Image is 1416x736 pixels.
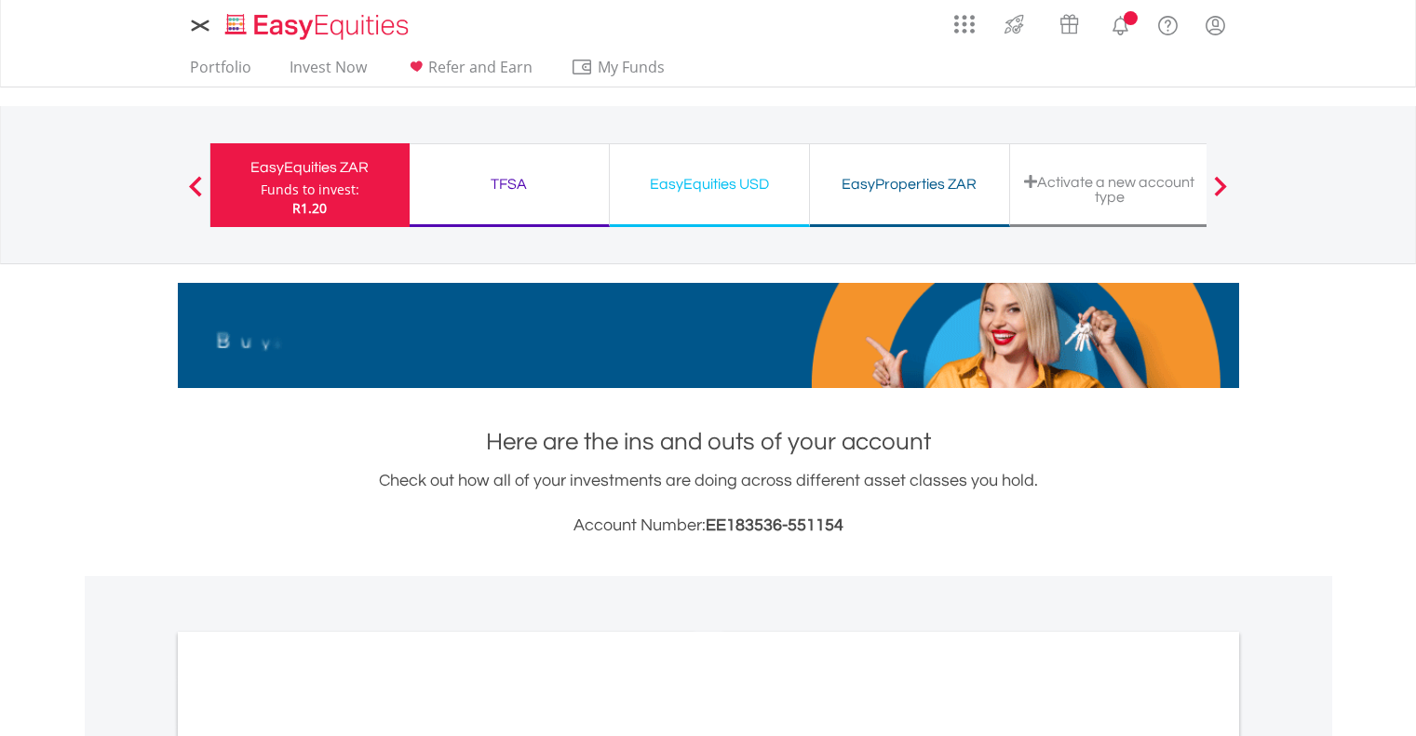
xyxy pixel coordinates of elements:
a: FAQ's and Support [1144,5,1192,42]
div: Check out how all of your investments are doing across different asset classes you hold. [178,468,1239,539]
span: EE183536-551154 [706,516,843,534]
span: Refer and Earn [428,57,533,77]
img: vouchers-v2.svg [1054,9,1085,39]
div: Activate a new account type [1021,174,1198,205]
img: EasyEquities_Logo.png [222,11,416,42]
a: My Profile [1192,5,1239,46]
a: Refer and Earn [398,58,540,87]
a: Notifications [1097,5,1144,42]
div: EasyEquities USD [621,171,798,197]
a: Vouchers [1042,5,1097,39]
h3: Account Number: [178,513,1239,539]
div: TFSA [421,171,598,197]
a: AppsGrid [942,5,987,34]
a: Home page [218,5,416,42]
span: R1.20 [292,199,327,217]
img: grid-menu-icon.svg [954,14,975,34]
a: Portfolio [182,58,259,87]
span: My Funds [571,55,693,79]
img: thrive-v2.svg [999,9,1030,39]
div: Funds to invest: [261,181,359,199]
div: EasyProperties ZAR [821,171,998,197]
a: Invest Now [282,58,374,87]
h1: Here are the ins and outs of your account [178,425,1239,459]
img: EasyMortage Promotion Banner [178,283,1239,388]
div: EasyEquities ZAR [222,154,398,181]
